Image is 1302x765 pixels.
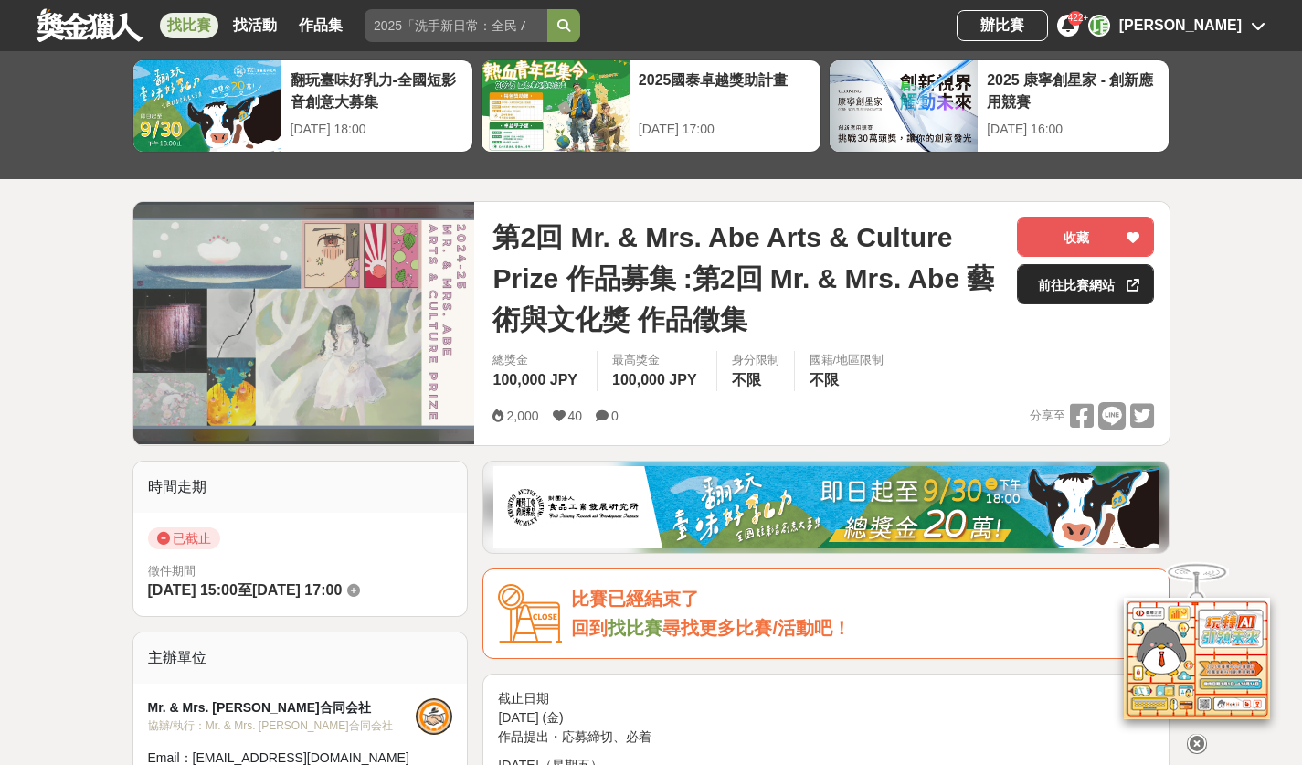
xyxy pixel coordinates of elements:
[252,582,342,598] span: [DATE] 17:00
[148,582,238,598] span: [DATE] 15:00
[148,717,417,734] div: 協辦/執行： Mr. & Mrs. [PERSON_NAME]合同会社
[133,632,468,684] div: 主辦單位
[481,59,821,153] a: 2025國泰卓越獎助計畫[DATE] 17:00
[1124,598,1270,719] img: d2146d9a-e6f6-4337-9592-8cefde37ba6b.png
[810,351,884,369] div: 國籍/地區限制
[506,409,538,423] span: 2,000
[148,564,196,578] span: 徵件期間
[160,13,218,38] a: 找比賽
[291,120,463,139] div: [DATE] 18:00
[148,698,417,717] div: Mr. & Mrs. [PERSON_NAME]合同会社
[568,409,583,423] span: 40
[987,69,1159,111] div: 2025 康寧創星家 - 創新應用競賽
[291,13,350,38] a: 作品集
[732,351,779,369] div: 身分限制
[148,527,220,549] span: 已截止
[132,59,473,153] a: 翻玩臺味好乳力-全國短影音創意大募集[DATE] 18:00
[608,618,662,638] a: 找比賽
[1030,402,1065,430] span: 分享至
[829,59,1170,153] a: 2025 康寧創星家 - 創新應用競賽[DATE] 16:00
[611,409,619,423] span: 0
[662,618,851,638] span: 尋找更多比賽/活動吧！
[957,10,1048,41] a: 辦比賽
[238,582,252,598] span: 至
[732,372,761,388] span: 不限
[498,689,1154,747] p: 截止日期 [DATE] (金) 作品提出・応募締切、必着
[498,584,562,643] img: Icon
[133,218,475,429] img: Cover Image
[612,351,702,369] span: 最高獎金
[1017,264,1154,304] a: 前往比賽網站
[365,9,547,42] input: 2025「洗手新日常：全民 ALL IN」洗手歌全台徵選
[1088,15,1110,37] div: 項
[1068,13,1089,23] span: 422+
[571,584,1154,614] div: 比賽已經結束了
[226,13,284,38] a: 找活動
[639,69,811,111] div: 2025國泰卓越獎助計畫
[987,120,1159,139] div: [DATE] 16:00
[810,372,839,388] span: 不限
[291,69,463,111] div: 翻玩臺味好乳力-全國短影音創意大募集
[1017,217,1154,257] button: 收藏
[1119,15,1242,37] div: [PERSON_NAME]
[492,217,1002,340] span: 第2回 Mr. & Mrs. Abe Arts & Culture Prize 作品募集 :第2回 Mr. & Mrs. Abe 藝術與文化獎 作品徵集
[492,351,582,369] span: 總獎金
[612,372,697,388] span: 100,000 JPY
[133,462,468,513] div: 時間走期
[639,120,811,139] div: [DATE] 17:00
[571,618,608,638] span: 回到
[492,372,577,388] span: 100,000 JPY
[493,466,1159,548] img: 1c81a89c-c1b3-4fd6-9c6e-7d29d79abef5.jpg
